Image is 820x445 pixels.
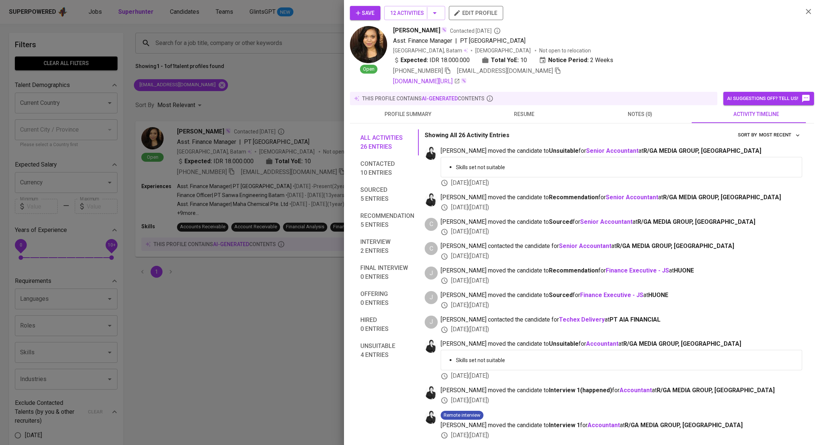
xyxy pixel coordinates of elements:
[757,129,802,141] button: sort by
[441,396,802,405] div: [DATE] ( [DATE] )
[441,27,447,33] img: magic_wand.svg
[606,194,658,201] b: Senior Accountant
[356,9,374,18] span: Save
[360,290,414,307] span: Offering 0 entries
[738,132,757,138] span: sort by
[393,37,452,44] span: Asst. Finance Manager
[549,194,598,201] b: Recommendation
[425,411,438,424] img: medwi@glints.com
[549,291,573,299] b: Sourced
[360,342,414,359] span: Unsuitable 4 entries
[539,56,613,65] div: 2 Weeks
[425,242,438,255] div: C
[393,47,468,54] div: [GEOGRAPHIC_DATA], Batam
[441,412,483,419] span: Remote interview
[455,8,497,18] span: edit profile
[648,291,668,299] span: HUONE
[657,387,775,394] span: R/GA MEDIA GROUP, [GEOGRAPHIC_DATA]
[425,193,438,206] img: medwi@glints.com
[360,186,414,203] span: Sourced 5 entries
[549,340,579,347] b: Unsuitable
[441,291,802,300] span: [PERSON_NAME] moved the candidate to for at
[491,56,519,65] b: Total YoE:
[456,164,796,171] p: Skills set not suitable
[425,316,438,329] div: J
[360,159,414,177] span: Contacted 10 entries
[759,131,800,139] span: Most Recent
[350,26,387,63] img: a8f123cc90747476eaeda2bb2cf04359.jpg
[449,10,503,16] a: edit profile
[441,372,802,380] div: [DATE] ( [DATE] )
[360,264,414,281] span: Final interview 0 entries
[586,147,639,154] b: Senior Accountant
[360,212,414,229] span: Recommendation 5 entries
[390,9,439,18] span: 12 Activities
[559,242,611,249] a: Senior Accountant
[362,95,485,102] p: this profile contains contents
[549,147,579,154] b: Unsuitable
[425,386,438,399] img: medwi@glints.com
[401,56,428,65] b: Expected:
[461,78,467,84] img: magic_wand.svg
[393,67,443,74] span: [PHONE_NUMBER]
[549,387,612,394] b: Interview 1 ( happened )
[623,340,741,347] span: R/GA MEDIA GROUP, [GEOGRAPHIC_DATA]
[606,267,669,274] a: Finance Executive - JS
[425,131,509,140] p: Showing All 26 Activity Entries
[493,27,501,35] svg: By Batam recruiter
[441,147,802,155] span: [PERSON_NAME] moved the candidate to for at
[441,267,802,275] span: [PERSON_NAME] moved the candidate to for at
[360,238,414,255] span: Interview 2 entries
[702,110,810,119] span: activity timeline
[360,66,377,73] span: Open
[663,194,781,201] span: R/GA MEDIA GROUP, [GEOGRAPHIC_DATA]
[393,56,470,65] div: IDR 18.000.000
[449,6,503,20] button: edit profile
[620,387,652,394] a: Accountant
[422,96,458,101] span: AI-generated
[580,218,633,225] a: Senior Accountant
[457,67,553,74] span: [EMAIL_ADDRESS][DOMAIN_NAME]
[450,27,501,35] span: Contacted [DATE]
[548,56,589,65] b: Notice Period:
[441,252,802,261] div: [DATE] ( [DATE] )
[455,36,457,45] span: |
[441,316,802,324] span: [PERSON_NAME] contacted the candidate for at
[580,291,643,299] a: Finance Executive - JS
[425,218,438,231] div: C
[460,37,525,44] span: PT [GEOGRAPHIC_DATA]
[520,56,527,65] span: 10
[625,422,743,429] span: R/GA MEDIA GROUP, [GEOGRAPHIC_DATA]
[441,340,802,348] span: [PERSON_NAME] moved the candidate to for at
[425,291,438,304] div: J
[441,179,802,187] div: [DATE] ( [DATE] )
[360,133,414,151] span: All activities 26 entries
[727,94,810,103] span: AI suggestions off? Tell us!
[441,277,802,285] div: [DATE] ( [DATE] )
[539,47,591,54] p: Not open to relocation
[441,242,802,251] span: [PERSON_NAME] contacted the candidate for at
[354,110,462,119] span: profile summary
[470,110,578,119] span: resume
[637,218,755,225] span: R/GA MEDIA GROUP, [GEOGRAPHIC_DATA]
[586,340,618,347] b: Accountant
[549,218,573,225] b: Sourced
[425,147,438,160] img: medwi@glints.com
[588,422,620,429] b: Accountant
[475,47,532,54] span: [DEMOGRAPHIC_DATA]
[441,325,802,334] div: [DATE] ( [DATE] )
[441,421,802,430] span: [PERSON_NAME] moved the candidate to for at
[425,340,438,353] img: medwi@glints.com
[586,110,694,119] span: notes (0)
[456,357,796,364] p: Skills set not suitable
[393,77,460,86] a: [DOMAIN_NAME][URL]
[549,267,598,274] b: Recommendation
[559,316,605,323] a: Techex Delivery
[441,218,802,226] span: [PERSON_NAME] moved the candidate to for at
[610,316,660,323] span: PT AIA FINANCIAL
